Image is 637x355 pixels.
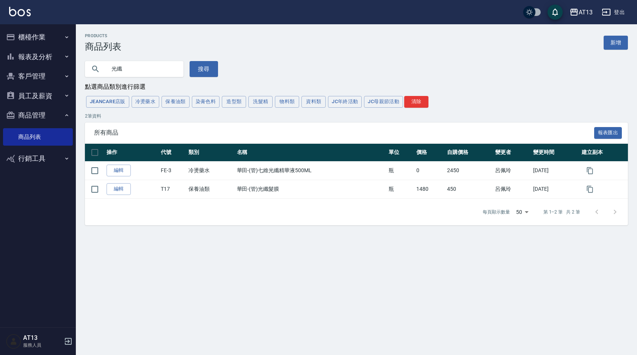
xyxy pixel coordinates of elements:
[3,47,73,67] button: 報表及分析
[6,334,21,349] img: Person
[235,161,387,180] td: 華田-(管)七維光纖精華液500ML
[445,180,493,198] td: 450
[187,161,235,180] td: 冷燙藥水
[3,105,73,125] button: 商品管理
[445,161,493,180] td: 2450
[599,5,628,19] button: 登出
[86,96,129,108] button: JeanCare店販
[3,27,73,47] button: 櫃檯作業
[187,180,235,198] td: 保養油類
[493,144,531,162] th: 變更者
[85,113,628,119] p: 2 筆資料
[414,161,445,180] td: 0
[531,180,579,198] td: [DATE]
[159,180,187,198] td: T17
[85,83,628,91] div: 點選商品類別進行篩選
[159,161,187,180] td: FE-3
[187,144,235,162] th: 類別
[594,129,622,136] a: 報表匯出
[3,149,73,168] button: 行銷工具
[235,180,387,198] td: 華田-(管)光纖髮膜
[105,144,159,162] th: 操作
[483,209,510,215] p: 每頁顯示數量
[548,5,563,20] button: save
[162,96,190,108] button: 保養油類
[566,5,596,20] button: AT13
[513,202,531,222] div: 50
[543,209,580,215] p: 第 1–2 筆 共 2 筆
[301,96,326,108] button: 資料類
[23,342,62,349] p: 服務人員
[579,8,593,17] div: AT13
[404,96,428,108] button: 清除
[85,41,121,52] h3: 商品列表
[364,96,403,108] button: JC母親節活動
[414,180,445,198] td: 1480
[594,127,622,139] button: 報表匯出
[9,7,31,16] img: Logo
[3,66,73,86] button: 客戶管理
[235,144,387,162] th: 名稱
[531,144,579,162] th: 變更時間
[248,96,273,108] button: 洗髮精
[107,165,131,176] a: 編輯
[445,144,493,162] th: 自購價格
[580,144,628,162] th: 建立副本
[387,144,414,162] th: 單位
[159,144,187,162] th: 代號
[3,128,73,146] a: 商品列表
[604,36,628,50] a: 新增
[531,161,579,180] td: [DATE]
[387,180,414,198] td: 瓶
[493,161,531,180] td: 呂佩玲
[3,86,73,106] button: 員工及薪資
[107,183,131,195] a: 編輯
[414,144,445,162] th: 價格
[132,96,160,108] button: 冷燙藥水
[328,96,362,108] button: JC年終活動
[387,161,414,180] td: 瓶
[493,180,531,198] td: 呂佩玲
[275,96,299,108] button: 物料類
[190,61,218,77] button: 搜尋
[222,96,246,108] button: 造型類
[94,129,594,137] span: 所有商品
[23,334,62,342] h5: AT13
[192,96,220,108] button: 染膏色料
[85,33,121,38] h2: Products
[106,59,177,79] input: 搜尋關鍵字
